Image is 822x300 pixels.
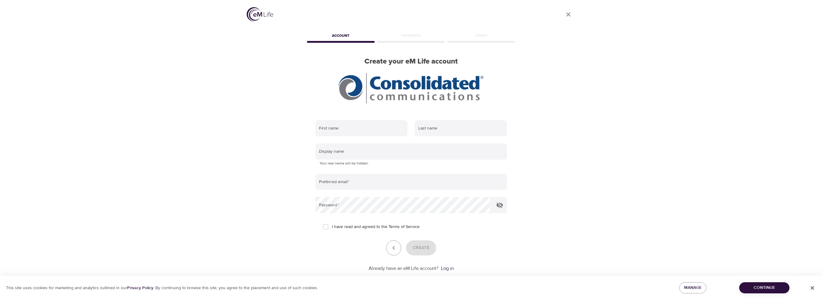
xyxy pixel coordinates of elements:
[389,224,420,230] a: Terms of Service
[561,7,576,22] a: close
[332,224,420,230] span: I have read and agreed to the
[306,57,517,66] h2: Create your eM Life account
[369,265,439,272] p: Already have an eM Life account?
[744,284,785,292] span: Continue
[127,285,153,291] a: Privacy Policy
[684,284,702,292] span: Manage
[679,282,706,293] button: Manage
[441,265,454,271] a: Log in
[247,7,273,21] img: logo
[320,161,503,167] p: Your real name will be hidden.
[339,73,483,103] img: CCI%20logo_rgb_hr.jpg
[739,282,789,293] button: Continue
